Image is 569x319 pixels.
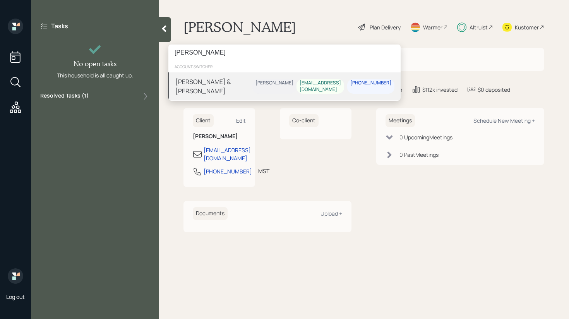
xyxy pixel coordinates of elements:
div: [PERSON_NAME] & [PERSON_NAME] [175,77,252,96]
input: Type a command or search… [168,45,401,61]
div: account switcher [168,61,401,72]
div: [EMAIL_ADDRESS][DOMAIN_NAME] [300,80,341,93]
div: [PHONE_NUMBER] [350,80,391,87]
div: [PERSON_NAME] [255,80,293,87]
